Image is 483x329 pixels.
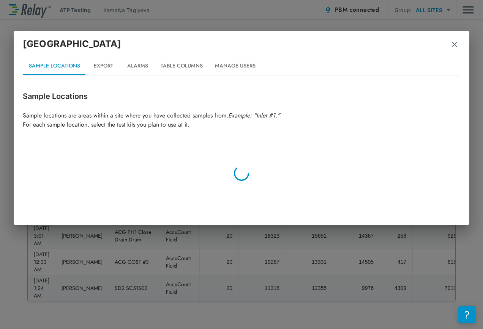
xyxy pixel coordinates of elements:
[209,57,262,75] button: Manage Users
[23,57,86,75] button: Sample Locations
[23,91,460,102] p: Sample Locations
[23,37,122,51] p: [GEOGRAPHIC_DATA]
[120,57,155,75] button: Alarms
[155,57,209,75] button: Table Columns
[458,306,475,323] iframe: Resource center
[228,111,280,120] em: Example: "Inlet #1."
[23,111,460,129] p: Sample locations are areas within a site where you have collected samples from. For each sample l...
[451,41,458,48] img: Remove
[86,57,120,75] button: Export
